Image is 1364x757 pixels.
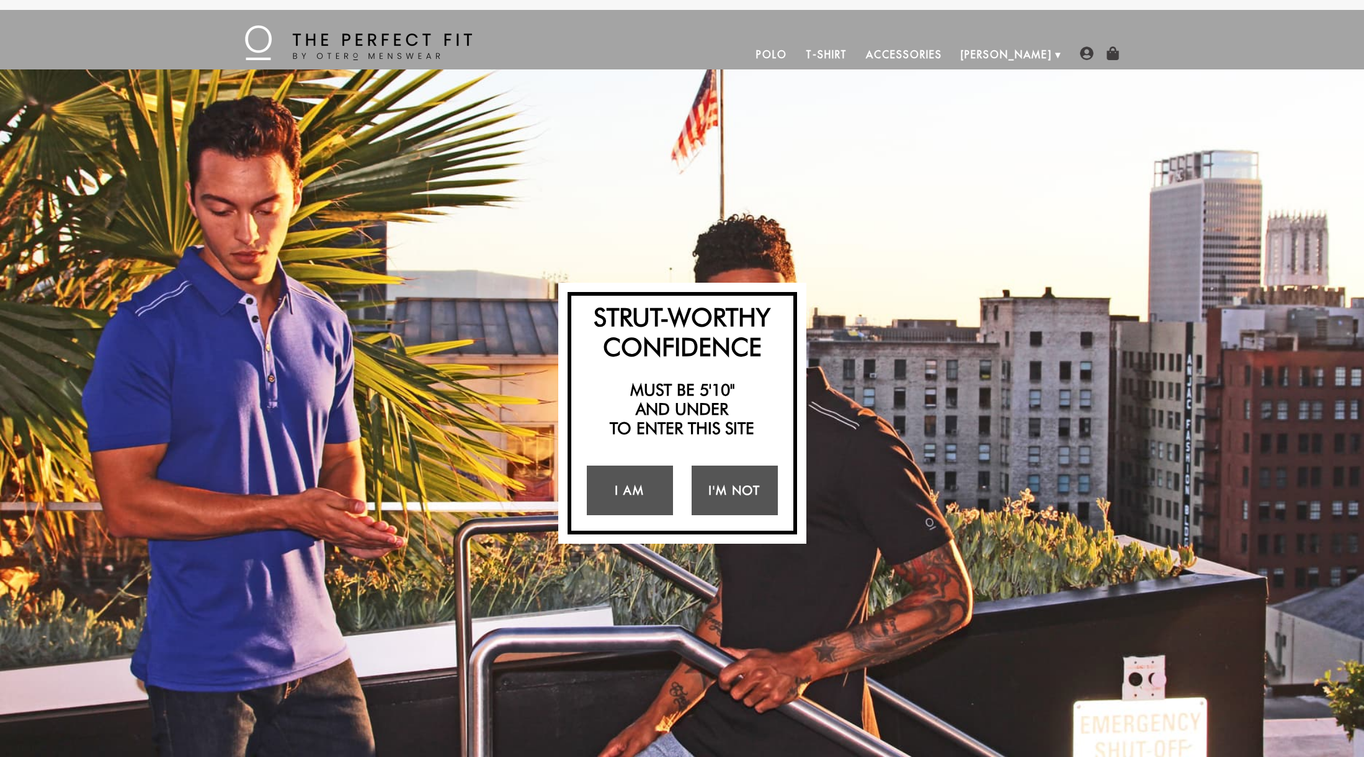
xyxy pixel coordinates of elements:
[577,380,787,438] h2: Must be 5'10" and under to enter this site
[1080,46,1094,60] img: user-account-icon.png
[952,40,1061,69] a: [PERSON_NAME]
[692,466,778,515] a: I'm Not
[245,25,472,60] img: The Perfect Fit - by Otero Menswear - Logo
[747,40,796,69] a: Polo
[1106,46,1120,60] img: shopping-bag-icon.png
[577,302,787,361] h2: Strut-Worthy Confidence
[796,40,857,69] a: T-Shirt
[587,466,673,515] a: I Am
[857,40,951,69] a: Accessories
